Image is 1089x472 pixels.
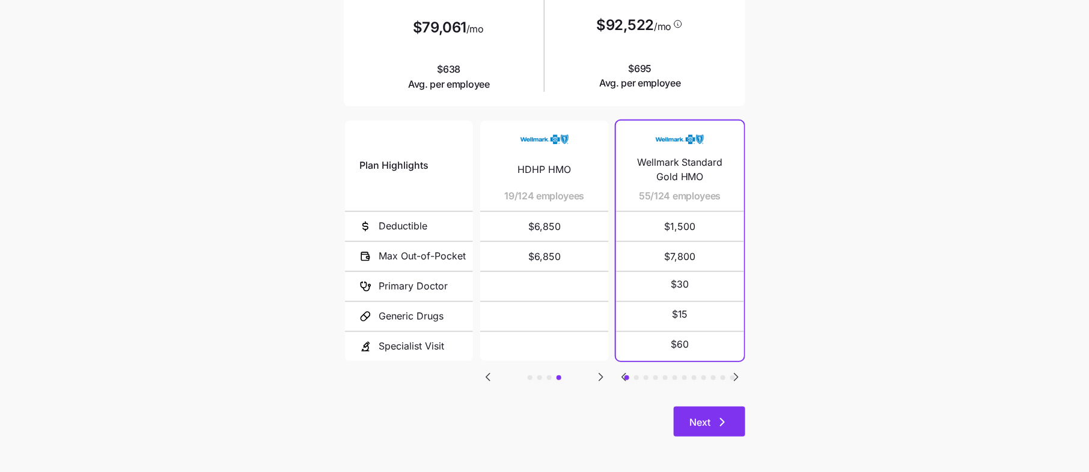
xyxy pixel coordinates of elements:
[408,77,490,92] span: Avg. per employee
[630,155,730,185] span: Wellmark Standard Gold HMO
[379,219,427,234] span: Deductible
[505,189,585,204] span: 19/124 employees
[359,158,429,173] span: Plan Highlights
[654,22,671,31] span: /mo
[671,337,689,352] span: $60
[656,128,704,151] img: Carrier
[481,370,495,384] svg: Go to previous slide
[495,242,594,271] span: $6,850
[379,339,444,354] span: Specialist Visit
[379,309,444,324] span: Generic Drugs
[408,62,490,92] span: $638
[413,20,466,35] span: $79,061
[495,212,594,241] span: $6,850
[480,369,496,385] button: Go to previous slide
[593,369,609,385] button: Go to next slide
[674,407,745,437] button: Next
[639,189,721,204] span: 55/124 employees
[616,369,632,385] button: Go to previous slide
[617,370,631,384] svg: Go to previous slide
[379,279,448,294] span: Primary Doctor
[672,307,688,322] span: $15
[597,18,654,32] span: $92,522
[517,162,571,177] span: HDHP HMO
[599,76,681,91] span: Avg. per employee
[630,242,730,271] span: $7,800
[466,24,484,34] span: /mo
[671,277,689,292] span: $30
[599,61,681,91] span: $695
[689,415,710,429] span: Next
[729,370,743,384] svg: Go to next slide
[379,249,466,264] span: Max Out-of-Pocket
[630,212,730,241] span: $1,500
[594,370,608,384] svg: Go to next slide
[520,128,569,151] img: Carrier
